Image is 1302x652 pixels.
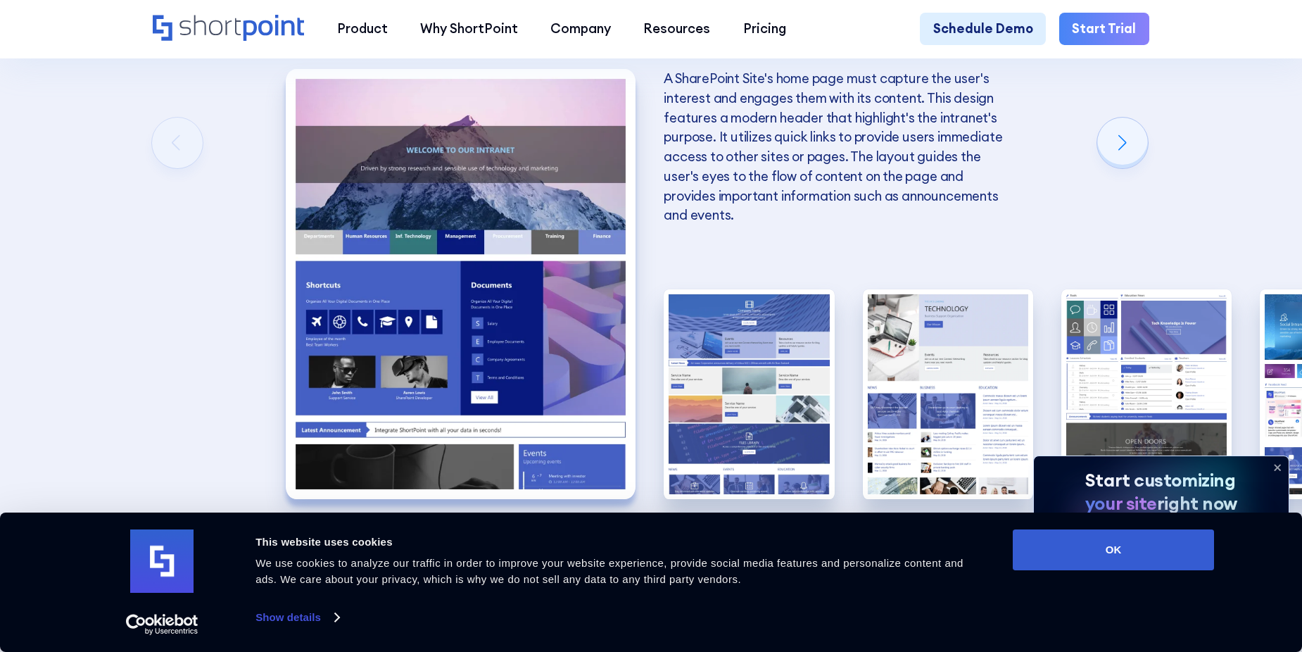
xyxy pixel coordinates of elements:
img: Best SharePoint Site Designs [286,69,636,499]
div: Next slide [1097,118,1148,168]
img: Best SharePoint Intranet Examples [1061,289,1232,499]
a: Show details [255,607,339,628]
div: Product [337,19,388,39]
a: Start Trial [1059,13,1149,45]
div: 2 / 5 [664,289,834,499]
button: OK [1013,529,1214,570]
div: Company [550,19,611,39]
a: Company [534,13,627,45]
a: Resources [627,13,726,45]
a: Usercentrics Cookiebot - opens in a new window [101,614,224,635]
img: Best SharePoint Intranet Sites [664,289,834,499]
p: A SharePoint Site's home page must capture the user's interest and engages them with its content.... [664,69,1013,225]
div: 1 / 5 [286,69,636,499]
div: This website uses cookies [255,534,981,551]
a: Pricing [727,13,802,45]
div: 4 / 5 [1061,289,1232,499]
a: Home [153,15,304,43]
a: Schedule Demo [920,13,1046,45]
div: Resources [643,19,710,39]
span: We use cookies to analyze our traffic in order to improve your website experience, provide social... [255,557,963,585]
a: Product [321,13,404,45]
div: 3 / 5 [863,289,1033,499]
div: Why ShortPoint [420,19,518,39]
div: Pricing [743,19,786,39]
img: logo [130,529,194,593]
img: Best SharePoint Designs [863,289,1033,499]
a: Why ShortPoint [404,13,534,45]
